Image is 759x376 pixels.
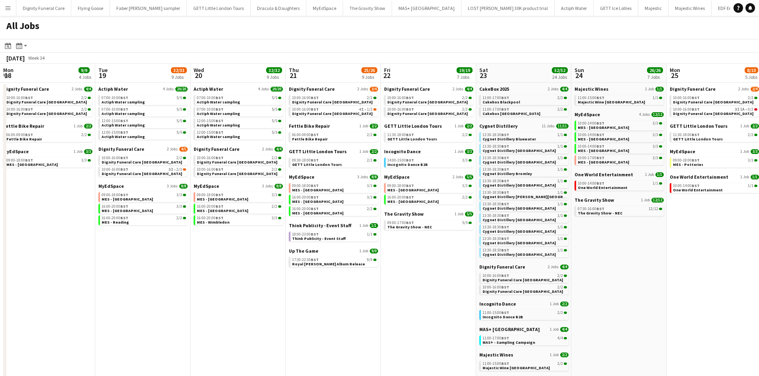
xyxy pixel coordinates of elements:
span: 0/2 [748,107,753,111]
span: CakeBox 2025 [479,86,509,92]
span: 3/3 [653,121,658,125]
span: BST [406,107,414,112]
span: Actiph Water [98,86,128,92]
a: 09:00-18:00BST3/3MES - [GEOGRAPHIC_DATA] [6,158,91,167]
span: 4 Jobs [163,87,174,92]
span: 1 Job [74,149,82,154]
span: 10:00-16:00 [197,156,224,160]
span: BST [216,155,224,160]
span: 1 Job [740,124,749,129]
span: 2/2 [462,133,468,137]
span: MES - Potteries [673,162,703,167]
span: 5/5 [272,119,277,123]
div: Fettle Bike Repair1 Job2/206:00-09:00BST2/2Fettle Bike Repair [3,123,92,148]
button: Dignity Funeral Care [16,0,71,16]
a: 10:00-16:00BST2/2Dignity Funeral Care [GEOGRAPHIC_DATA] [6,95,91,104]
span: 11 Jobs [542,124,555,129]
span: Fettle Bike Repair [6,136,42,142]
div: Dignity Funeral Care2 Jobs4/410:00-16:00BST2/2Dignity Funeral Care [GEOGRAPHIC_DATA]10:00-16:00BS... [384,86,473,123]
span: Actiph Water sampling [197,123,240,128]
a: 10:00-16:00BST2/2Dignity Funeral Care [GEOGRAPHIC_DATA] [292,95,377,104]
button: Dracula & Daughters [251,0,306,16]
a: CakeBox 20252 Jobs4/4 [479,86,569,92]
span: BST [501,155,509,160]
a: 10:00-16:00BST2/2Dignity Funeral Care [GEOGRAPHIC_DATA] [197,155,281,164]
a: Dignity Funeral Care2 Jobs4/4 [194,146,283,152]
span: 2 Jobs [262,147,273,152]
span: 5/5 [272,96,277,100]
a: Dignity Funeral Care2 Jobs3/4 [289,86,378,92]
span: 1 Job [455,149,463,154]
span: 1/1 [655,87,664,92]
span: 2/2 [81,133,87,137]
span: 2/2 [748,96,753,100]
span: BST [596,144,604,149]
span: 3/3 [748,158,753,162]
span: BST [120,130,128,135]
a: 10:00-16:00BST2/2Dignity Funeral Care [GEOGRAPHIC_DATA] [6,107,91,116]
div: Dignity Funeral Care2 Jobs4/510:00-16:00BST2/2Dignity Funeral Care [GEOGRAPHIC_DATA]10:00-16:00BS... [98,146,188,183]
div: Dignity Funeral Care2 Jobs3/410:00-16:00BST2/2Dignity Funeral Care [GEOGRAPHIC_DATA]10:00-16:00BS... [289,86,378,123]
span: BST [311,107,319,112]
a: 10:00-14:00BST3/3MES - [GEOGRAPHIC_DATA] [578,132,662,141]
a: 12:00-15:00BST5/5Actiph Water sampling [102,130,186,139]
span: 2/2 [367,96,373,100]
span: 12:00-15:00 [102,119,128,123]
span: 5/5 [177,119,182,123]
span: 1/1 [653,96,658,100]
a: Actiph Water4 Jobs20/20 [98,86,188,92]
span: Cygnet Distillery Bristol [482,160,556,165]
span: 13:30-18:30 [482,156,509,160]
span: 3/3 [462,158,468,162]
span: BST [406,132,414,137]
span: BST [692,132,700,137]
a: 13:30-18:30BST1/1Cygnet Distillery Bluewater [482,132,567,141]
span: MyEdSpace [670,148,695,154]
a: 10:00-16:00BST2/2Dignity Funeral Care [GEOGRAPHIC_DATA] [387,107,472,116]
span: Dignity Funeral Care Southampton [6,111,87,116]
span: 2/2 [462,107,468,111]
button: Majestic Wines [669,0,712,16]
span: 10:00-14:00 [578,144,604,148]
span: 11:30-18:00 [387,133,414,137]
span: GETT Little London Tours [384,123,442,129]
span: Actiph Water sampling [197,99,240,105]
span: 4 Jobs [258,87,269,92]
span: MES - Camberley Town Centre [578,125,629,130]
button: LOST [PERSON_NAME] 30K product trial [461,0,555,16]
span: 10:00-16:00 [292,96,319,100]
span: BST [216,107,224,112]
span: 4I [359,107,364,111]
div: MyEdSpace1 Job3/309:00-18:00BST3/3MES - Potteries [670,148,759,174]
span: 10:00-16:00 [102,156,128,160]
button: GETT Little London Tours [187,0,251,16]
span: MES - KingstonTown Centre [578,148,629,153]
a: 07:00-10:00BST5/5Actiph Water sampling [197,95,281,104]
span: Cygnet Distillery Bluewater [482,136,536,142]
span: 2 Jobs [357,87,368,92]
span: 12:00-15:00 [197,131,224,134]
button: MyEdSpace [306,0,343,16]
button: Flying Goose [71,0,110,16]
span: Dignity Funeral Care [384,86,430,92]
div: • [673,107,757,111]
span: 13:30-18:30 [482,144,509,148]
span: Actiph Water sampling [102,99,145,105]
a: 10:00-16:00BST2/2Dignity Funeral Care [GEOGRAPHIC_DATA] [102,155,186,164]
a: 10:00-16:00BST4I•1/2Dignity Funeral Care [GEOGRAPHIC_DATA] [292,107,377,116]
span: Majestic Wines [575,86,608,92]
span: 10:00-16:00 [6,107,33,111]
a: 13:30-18:30BST1/1Cygnet Distillery [GEOGRAPHIC_DATA] [482,155,567,164]
a: 10:00-17:00BST3/3MES - [GEOGRAPHIC_DATA] [578,155,662,164]
span: 10:00-17:00 [578,156,604,160]
span: 3I [735,107,739,111]
button: EDF Energy [712,0,747,16]
span: 10:00-16:00 [387,96,414,100]
span: 4/4 [465,87,473,92]
span: Actiph Water sampling [197,134,240,139]
span: BST [311,158,319,163]
a: GETT Little London Tours1 Job2/2 [670,123,759,129]
span: 09:30-18:00 [292,158,319,162]
a: 11:00-15:00BST1/1Majestic Wine [GEOGRAPHIC_DATA] [578,95,662,104]
span: Incognito Dance [384,148,421,154]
